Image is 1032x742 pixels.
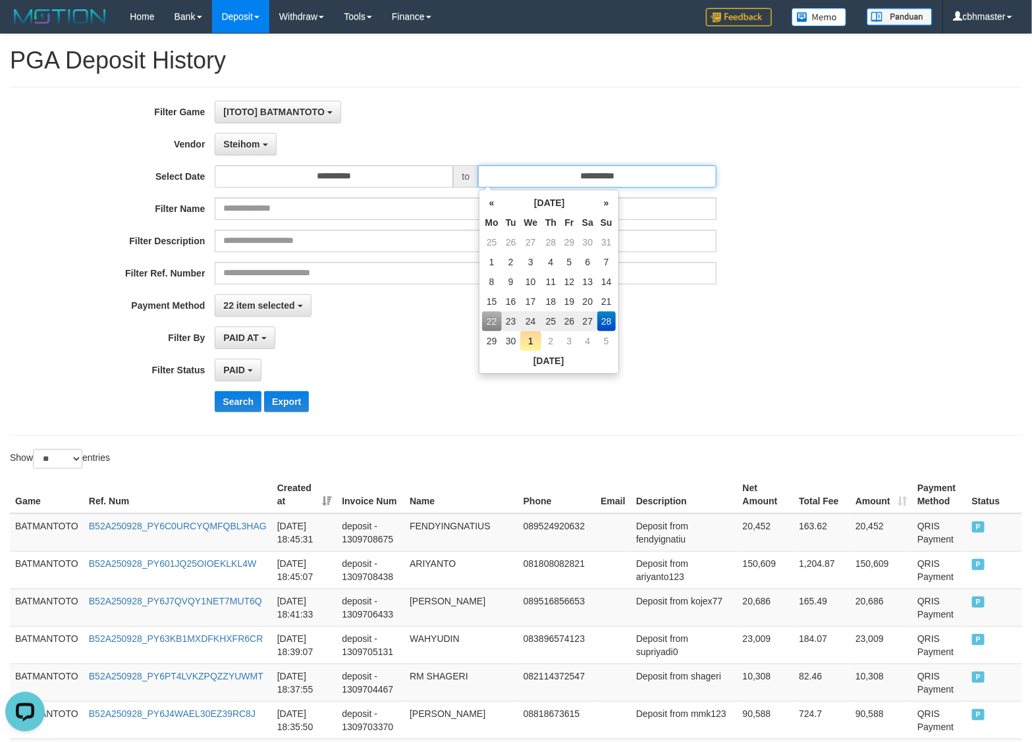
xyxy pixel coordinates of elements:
td: QRIS Payment [912,664,967,701]
span: [ITOTO] BATMANTOTO [223,107,324,117]
button: Search [215,391,261,412]
button: Steihom [215,133,276,155]
th: We [520,213,542,232]
td: 163.62 [794,514,850,552]
td: 2 [541,331,560,351]
td: 30 [578,232,597,252]
label: Show entries [10,449,110,469]
td: BATMANTOTO [10,551,84,589]
td: 5 [597,331,616,351]
td: 12 [560,272,578,292]
td: 184.07 [794,626,850,664]
span: 22 item selected [223,300,294,311]
button: PAID AT [215,327,275,349]
td: 14 [597,272,616,292]
td: 29 [560,232,578,252]
th: Su [597,213,616,232]
td: [PERSON_NAME] [404,589,518,626]
td: 7 [597,252,616,272]
td: 724.7 [794,701,850,739]
td: Deposit from shageri [631,664,738,701]
td: Deposit from supriyadi0 [631,626,738,664]
td: Deposit from ariyanto123 [631,551,738,589]
td: deposit - 1309708438 [337,551,404,589]
td: deposit - 1309703370 [337,701,404,739]
td: [PERSON_NAME] [404,701,518,739]
td: 6 [578,252,597,272]
span: PAID [223,365,244,375]
button: [ITOTO] BATMANTOTO [215,101,340,123]
td: 18 [541,292,560,311]
td: 23 [502,311,520,331]
span: PAID AT [223,332,258,343]
td: QRIS Payment [912,626,967,664]
th: Email [595,476,631,514]
th: Invoice Num [337,476,404,514]
td: 5 [560,252,578,272]
td: 16 [502,292,520,311]
td: 90,588 [738,701,794,739]
td: 20,452 [738,514,794,552]
td: Deposit from kojex77 [631,589,738,626]
td: 1 [520,331,542,351]
td: 22 [482,311,502,331]
th: » [597,193,616,213]
td: 3 [520,252,542,272]
td: 089516856653 [518,589,596,626]
a: B52A250928_PY6C0URCYQMFQBL3HAG [89,521,267,531]
td: 82.46 [794,664,850,701]
span: PAID [972,521,985,533]
td: 089524920632 [518,514,596,552]
img: panduan.png [867,8,933,26]
td: 17 [520,292,542,311]
td: [DATE] 18:41:33 [272,589,337,626]
th: Description [631,476,738,514]
td: [DATE] 18:45:07 [272,551,337,589]
td: 150,609 [850,551,912,589]
td: 10,308 [738,664,794,701]
th: Status [967,476,1022,514]
td: WAHYUDIN [404,626,518,664]
td: 20 [578,292,597,311]
td: 083896574123 [518,626,596,664]
td: QRIS Payment [912,551,967,589]
td: 24 [520,311,542,331]
th: Sa [578,213,597,232]
th: Name [404,476,518,514]
th: Mo [482,213,502,232]
th: « [482,193,502,213]
td: 3 [560,331,578,351]
h1: PGA Deposit History [10,47,1022,74]
td: 25 [482,232,502,252]
td: Deposit from fendyignatiu [631,514,738,552]
span: to [453,165,478,188]
td: BATMANTOTO [10,626,84,664]
td: 27 [520,232,542,252]
td: deposit - 1309704467 [337,664,404,701]
td: 082114372547 [518,664,596,701]
td: FENDYINGNATIUS [404,514,518,552]
td: 20,452 [850,514,912,552]
td: 29 [482,331,502,351]
td: deposit - 1309705131 [337,626,404,664]
td: [DATE] 18:39:07 [272,626,337,664]
td: ARIYANTO [404,551,518,589]
td: 90,588 [850,701,912,739]
button: PAID [215,359,261,381]
td: 26 [502,232,520,252]
a: B52A250928_PY6J7QVQY1NET7MUT6Q [89,596,262,606]
td: 08818673615 [518,701,596,739]
th: Game [10,476,84,514]
td: 8 [482,272,502,292]
span: PAID [972,559,985,570]
td: 19 [560,292,578,311]
td: 13 [578,272,597,292]
td: 27 [578,311,597,331]
span: PAID [972,634,985,645]
img: Feedback.jpg [706,8,772,26]
td: 26 [560,311,578,331]
select: Showentries [33,449,82,469]
th: [DATE] [482,351,616,371]
td: Deposit from mmk123 [631,701,738,739]
th: Tu [502,213,520,232]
